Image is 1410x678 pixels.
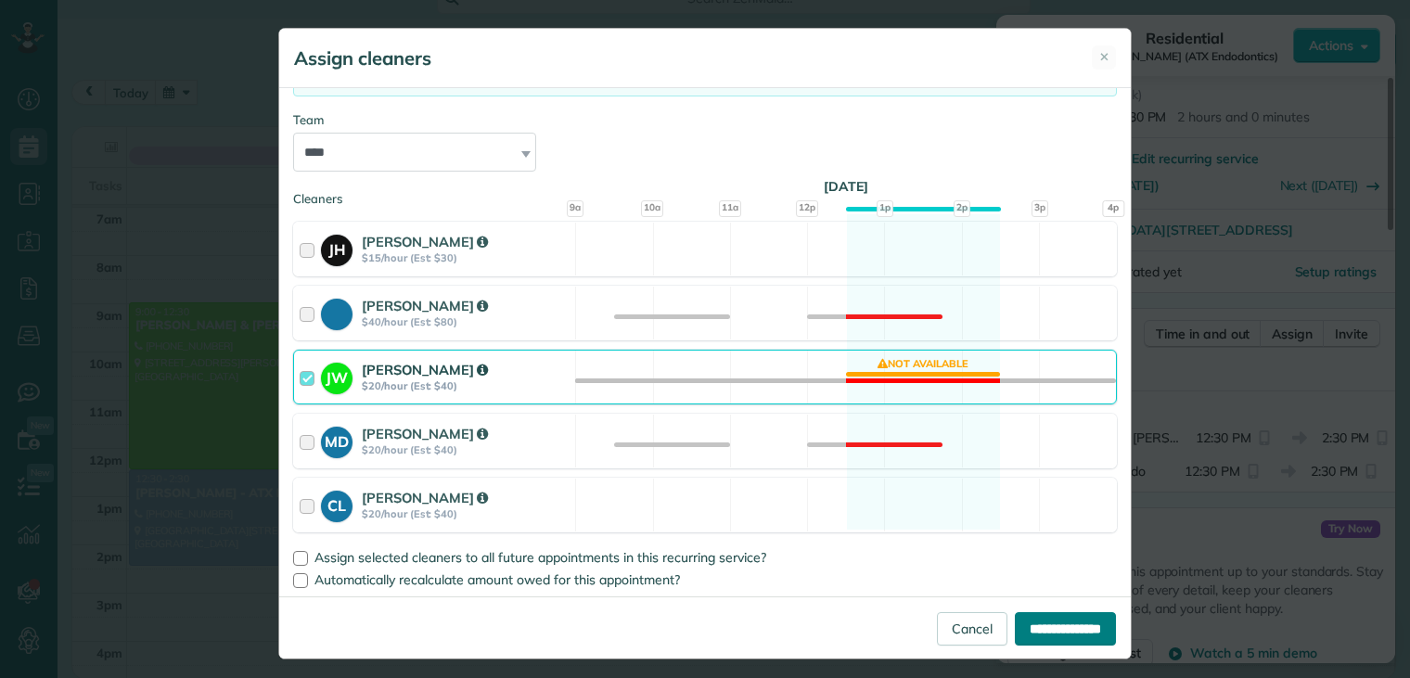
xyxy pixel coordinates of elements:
strong: [PERSON_NAME] [362,297,488,314]
span: Automatically recalculate amount owed for this appointment? [314,571,680,588]
span: ✕ [1099,48,1109,66]
div: Team [293,111,1117,129]
strong: [PERSON_NAME] [362,361,488,378]
strong: CL [321,491,352,517]
div: Cleaners [293,190,1117,196]
strong: $20/hour (Est: $40) [362,443,570,456]
span: Assign selected cleaners to all future appointments in this recurring service? [314,549,766,566]
a: Cancel [937,612,1007,646]
strong: JH [321,235,352,261]
strong: JW [321,363,352,389]
strong: MD [321,427,352,453]
strong: [PERSON_NAME] [362,425,488,442]
strong: [PERSON_NAME] [362,233,488,250]
strong: $15/hour (Est: $30) [362,251,570,264]
strong: $40/hour (Est: $80) [362,315,570,328]
strong: $20/hour (Est: $40) [362,379,570,392]
strong: [PERSON_NAME] [362,489,488,506]
h5: Assign cleaners [294,45,431,71]
strong: $20/hour (Est: $40) [362,507,570,520]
